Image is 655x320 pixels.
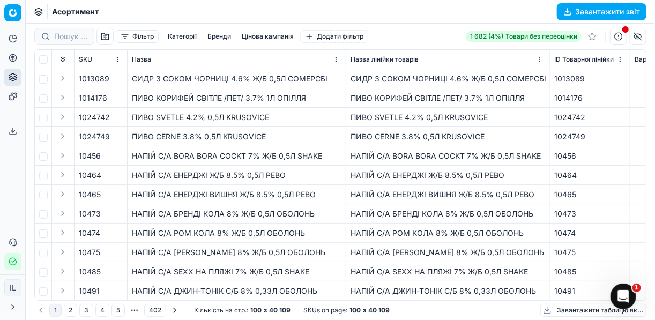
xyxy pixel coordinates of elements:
button: Expand [56,130,69,143]
input: Пошук по SKU або назві [54,31,87,42]
div: 10491 [554,286,626,296]
div: НАПІЙ С/А SEXX НА ПЛЯЖІ 7% Ж/Б 0,5Л SHAKE [132,266,341,277]
div: НАПІЙ С/А ЕНЕРДЖІ Ж/Б 8.5% 0,5Л РЕВО [351,170,545,181]
button: Expand [56,207,69,220]
button: Go to previous page [34,304,47,317]
span: 10465 [79,189,101,200]
button: 4 [95,304,109,317]
span: 10456 [79,151,101,161]
div: 1024749 [554,131,626,142]
button: 402 [144,304,166,317]
span: 1014176 [79,93,107,103]
strong: 100 [349,306,361,315]
nav: pagination [34,303,181,318]
span: Товари без переоцінки [505,32,577,41]
div: 1014176 [554,93,626,103]
span: 10475 [79,247,100,258]
div: ПИВО КОРИФЕЙ СВІТЛЕ /ПЕТ/ 3.7% 1Л ОПІЛЛЯ [132,93,341,103]
span: Назва [132,55,151,64]
span: 1013089 [79,73,109,84]
div: НАПІЙ С/А РОМ КОЛА 8% Ж/Б 0,5Л ОБОЛОНЬ [351,228,545,239]
div: 10465 [554,189,626,200]
button: Expand [56,168,69,181]
strong: 100 [250,306,262,315]
div: 10464 [554,170,626,181]
span: Асортимент [52,6,99,17]
div: 10456 [554,151,626,161]
button: 3 [79,304,93,317]
button: Expand [56,226,69,239]
div: НАПІЙ С/А ДЖИН-ТОНІК С/Б 8% 0,33Л ОБОЛОНЬ [351,286,545,296]
a: 1 682 (4%)Товари без переоцінки [466,31,582,42]
strong: з [264,306,267,315]
div: НАПІЙ С/А SEXX НА ПЛЯЖІ 7% Ж/Б 0,5Л SHAKE [351,266,545,277]
div: 1013089 [554,73,626,84]
button: Expand [56,110,69,123]
div: НАПІЙ С/А BORA BORA COCKT 7% Ж/Б 0,5Л SHAKE [351,151,545,161]
div: ПИВО CERNE 3.8% 0,5Л KRUSOVICE [132,131,341,142]
button: Expand [56,72,69,85]
button: 5 [111,304,125,317]
button: IL [4,279,21,296]
span: IL [5,280,21,296]
div: НАПІЙ С/А БРЕНДІ КОЛА 8% Ж/Б 0,5Л ОБОЛОНЬ [132,209,341,219]
button: 2 [64,304,77,317]
div: СИДР З СОКОМ ЧОРНИЦІ 4.6% Ж/Б 0,5Л СОМЕРСБІ [351,73,545,84]
div: НАПІЙ С/А ЕНЕРДЖІ ВИШНЯ Ж/Б 8.5% 0,5Л РЕВО [351,189,545,200]
button: Expand [56,265,69,278]
button: Бренди [203,30,235,43]
span: ID Товарної лінійки [554,55,614,64]
div: НАПІЙ С/А ЕНЕРДЖІ Ж/Б 8.5% 0,5Л РЕВО [132,170,341,181]
div: 10485 [554,266,626,277]
div: ПИВО КОРИФЕЙ СВІТЛЕ /ПЕТ/ 3.7% 1Л ОПІЛЛЯ [351,93,545,103]
nav: breadcrumb [52,6,99,17]
button: Expand [56,91,69,104]
div: НАПІЙ С/А [PERSON_NAME] 8% Ж/Б 0,5Л ОБОЛОНЬ [351,247,545,258]
button: Expand all [56,53,69,66]
button: Expand [56,149,69,162]
div: 1024742 [554,112,626,123]
button: Завантажити звіт [557,3,646,20]
button: Додати фільтр [300,30,368,43]
div: СИДР З СОКОМ ЧОРНИЦІ 4.6% Ж/Б 0,5Л СОМЕРСБІ [132,73,341,84]
div: НАПІЙ С/А ЕНЕРДЖІ ВИШНЯ Ж/Б 8.5% 0,5Л РЕВО [132,189,341,200]
div: ПИВО SVETLE 4.2% 0,5Л KRUSOVICE [351,112,545,123]
strong: 40 109 [269,306,291,315]
strong: з [363,306,366,315]
button: Expand [56,188,69,200]
span: 10464 [79,170,101,181]
div: ПИВО CERNE 3.8% 0,5Л KRUSOVICE [351,131,545,142]
div: НАПІЙ С/А ДЖИН-ТОНІК С/Б 8% 0,33Л ОБОЛОНЬ [132,286,341,296]
div: НАПІЙ С/А BORA BORA COCKT 7% Ж/Б 0,5Л SHAKE [132,151,341,161]
div: НАПІЙ С/А РОМ КОЛА 8% Ж/Б 0,5Л ОБОЛОНЬ [132,228,341,239]
button: Фільтр [116,30,159,43]
div: 10475 [554,247,626,258]
iframe: Intercom live chat [611,284,636,309]
span: 10474 [79,228,100,239]
span: Назва лінійки товарів [351,55,419,64]
span: 10473 [79,209,101,219]
button: Цінова кампанія [237,30,298,43]
button: Категорії [163,30,201,43]
button: Expand [56,284,69,297]
span: 1024749 [79,131,110,142]
button: 1 [49,304,62,317]
div: 10473 [554,209,626,219]
button: Go to next page [168,304,181,317]
span: 1 [632,284,641,292]
span: 1024742 [79,112,110,123]
div: НАПІЙ С/А БРЕНДІ КОЛА 8% Ж/Б 0,5Л ОБОЛОНЬ [351,209,545,219]
strong: 40 109 [368,306,390,315]
div: ПИВО SVETLE 4.2% 0,5Л KRUSOVICE [132,112,341,123]
div: НАПІЙ С/А [PERSON_NAME] 8% Ж/Б 0,5Л ОБОЛОНЬ [132,247,341,258]
div: 10474 [554,228,626,239]
button: Expand [56,245,69,258]
span: 10485 [79,266,101,277]
button: Завантажити таблицю як... [540,304,646,317]
span: SKUs on page : [303,306,347,315]
span: Кількість на стр. : [194,306,248,315]
span: 10491 [79,286,100,296]
span: SKU [79,55,92,64]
